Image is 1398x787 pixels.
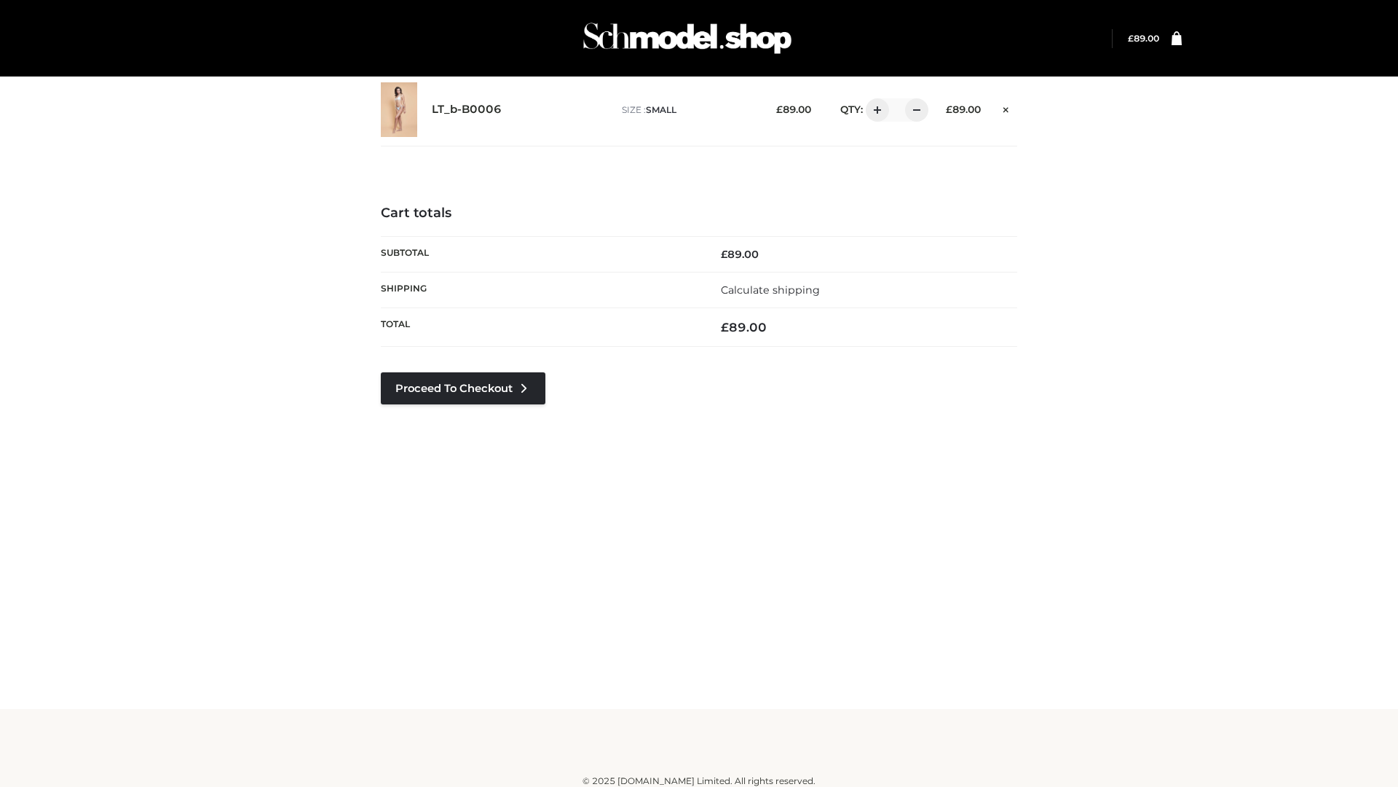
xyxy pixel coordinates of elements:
th: Shipping [381,272,699,308]
span: £ [1128,33,1134,44]
bdi: 89.00 [776,103,811,115]
span: £ [946,103,952,115]
a: Proceed to Checkout [381,372,545,404]
th: Total [381,308,699,347]
span: £ [721,248,727,261]
span: SMALL [646,104,676,115]
div: QTY: [826,98,923,122]
p: size : [622,103,754,117]
span: £ [776,103,783,115]
a: £89.00 [1128,33,1159,44]
a: LT_b-B0006 [432,103,502,117]
bdi: 89.00 [721,320,767,334]
bdi: 89.00 [946,103,981,115]
span: £ [721,320,729,334]
a: Remove this item [995,98,1017,117]
bdi: 89.00 [1128,33,1159,44]
img: LT_b-B0006 - SMALL [381,82,417,137]
a: Calculate shipping [721,283,820,297]
img: Schmodel Admin 964 [578,9,797,67]
h4: Cart totals [381,205,1017,222]
th: Subtotal [381,236,699,272]
bdi: 89.00 [721,248,759,261]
